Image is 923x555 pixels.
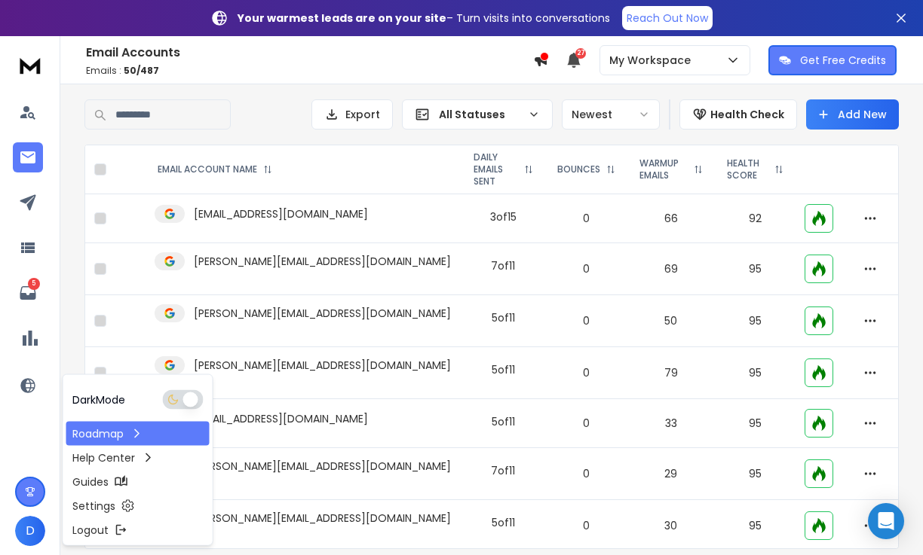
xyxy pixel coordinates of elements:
h1: Email Accounts [86,44,533,62]
p: 0 [554,313,618,328]
p: Guides [72,474,109,489]
button: Newest [562,99,660,130]
p: All Statuses [439,107,522,122]
p: My Workspace [609,53,697,68]
p: [EMAIL_ADDRESS][DOMAIN_NAME] [194,206,368,221]
p: Health Check [710,107,784,122]
button: Export [311,99,393,130]
a: Help Center [66,446,210,470]
p: 0 [554,416,618,431]
td: 33 [627,399,715,448]
a: 5 [13,278,43,308]
a: Settings [66,494,210,518]
td: 95 [715,347,796,399]
p: 0 [554,261,618,276]
button: Get Free Credits [768,45,897,75]
p: DAILY EMAILS SENT [474,151,517,188]
td: 95 [715,500,796,552]
p: BOUNCES [557,163,600,175]
p: Reach Out Now [627,11,708,26]
p: Settings [72,499,115,514]
a: Reach Out Now [622,6,713,30]
p: Dark Mode [72,392,125,407]
p: 0 [554,365,618,380]
td: 69 [627,243,715,295]
td: 92 [715,194,796,243]
p: [PERSON_NAME][EMAIL_ADDRESS][DOMAIN_NAME] [194,254,451,269]
td: 29 [627,448,715,500]
strong: Your warmest leads are on your site [238,11,446,26]
td: 95 [715,399,796,448]
p: [EMAIL_ADDRESS][DOMAIN_NAME] [194,411,368,426]
p: Logout [72,523,109,538]
p: WARMUP EMAILS [639,157,688,181]
td: 95 [715,243,796,295]
td: 95 [715,448,796,500]
p: Emails : [86,65,533,77]
button: D [15,516,45,546]
div: 3 of 15 [490,209,517,224]
td: 66 [627,194,715,243]
p: 0 [554,466,618,481]
span: 27 [575,48,586,59]
div: 5 of 11 [492,414,515,429]
p: Get Free Credits [800,53,886,68]
a: Guides [66,470,210,494]
img: logo [15,51,45,79]
button: Health Check [679,99,797,130]
div: 7 of 11 [491,463,515,478]
p: Roadmap [72,426,124,441]
td: 95 [715,295,796,347]
div: EMAIL ACCOUNT NAME [158,163,272,175]
p: Help Center [72,450,135,465]
p: [PERSON_NAME][EMAIL_ADDRESS][DOMAIN_NAME] [194,511,451,526]
button: Add New [806,99,899,130]
p: 5 [28,278,40,290]
p: [PERSON_NAME][EMAIL_ADDRESS][DOMAIN_NAME] [194,459,451,474]
p: 0 [554,518,618,533]
td: 50 [627,295,715,347]
p: 0 [554,211,618,226]
a: Roadmap [66,422,210,446]
div: 5 of 11 [492,362,515,377]
p: [PERSON_NAME][EMAIL_ADDRESS][DOMAIN_NAME] [194,358,451,373]
td: 30 [627,500,715,552]
div: 7 of 11 [491,258,515,273]
div: Open Intercom Messenger [868,503,904,539]
td: 79 [627,347,715,399]
div: 5 of 11 [492,515,515,530]
p: – Turn visits into conversations [238,11,610,26]
p: HEALTH SCORE [727,157,768,181]
div: 5 of 11 [492,310,515,325]
span: 50 / 487 [124,64,159,77]
p: [PERSON_NAME][EMAIL_ADDRESS][DOMAIN_NAME] [194,306,451,321]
